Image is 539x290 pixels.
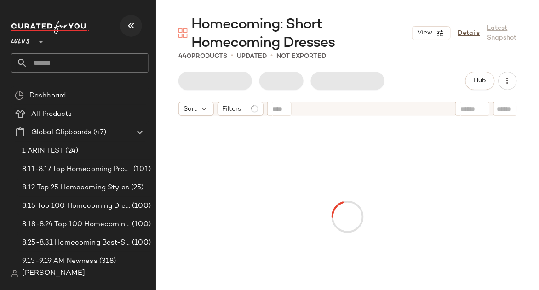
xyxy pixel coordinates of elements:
[132,164,151,175] span: (101)
[31,109,72,119] span: All Products
[22,201,130,211] span: 8.15 Top 100 Homecoming Dresses
[412,26,451,40] button: View
[276,51,326,61] p: Not Exported
[11,270,18,277] img: svg%3e
[191,16,412,52] span: Homecoming: Short Homecoming Dresses
[223,104,241,114] span: Filters
[178,51,227,61] div: Products
[183,104,197,114] span: Sort
[22,164,132,175] span: 8.11-8.17 Top Homecoming Product
[22,238,130,248] span: 8.25-8.31 Homecoming Best-Sellers
[178,53,191,60] span: 440
[465,72,495,90] button: Hub
[11,31,30,48] span: Lulus
[64,146,79,156] span: (24)
[130,238,151,248] span: (100)
[22,219,130,230] span: 8.18-8.24 Top 100 Homecoming Dresses
[130,219,151,230] span: (100)
[22,256,97,267] span: 9.15-9.19 AM Newness
[29,91,66,101] span: Dashboard
[231,51,233,62] span: •
[22,146,64,156] span: 1 ARIN TEST
[129,182,144,193] span: (25)
[130,201,151,211] span: (100)
[417,29,433,37] span: View
[11,21,89,34] img: cfy_white_logo.C9jOOHJF.svg
[15,91,24,100] img: svg%3e
[458,28,480,38] a: Details
[237,51,267,61] p: updated
[22,182,129,193] span: 8.12 Top 25 Homecoming Styles
[97,256,116,267] span: (318)
[474,77,487,85] span: Hub
[31,127,92,138] span: Global Clipboards
[270,51,273,62] span: •
[22,268,85,279] span: [PERSON_NAME]
[178,28,188,38] img: svg%3e
[92,127,106,138] span: (47)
